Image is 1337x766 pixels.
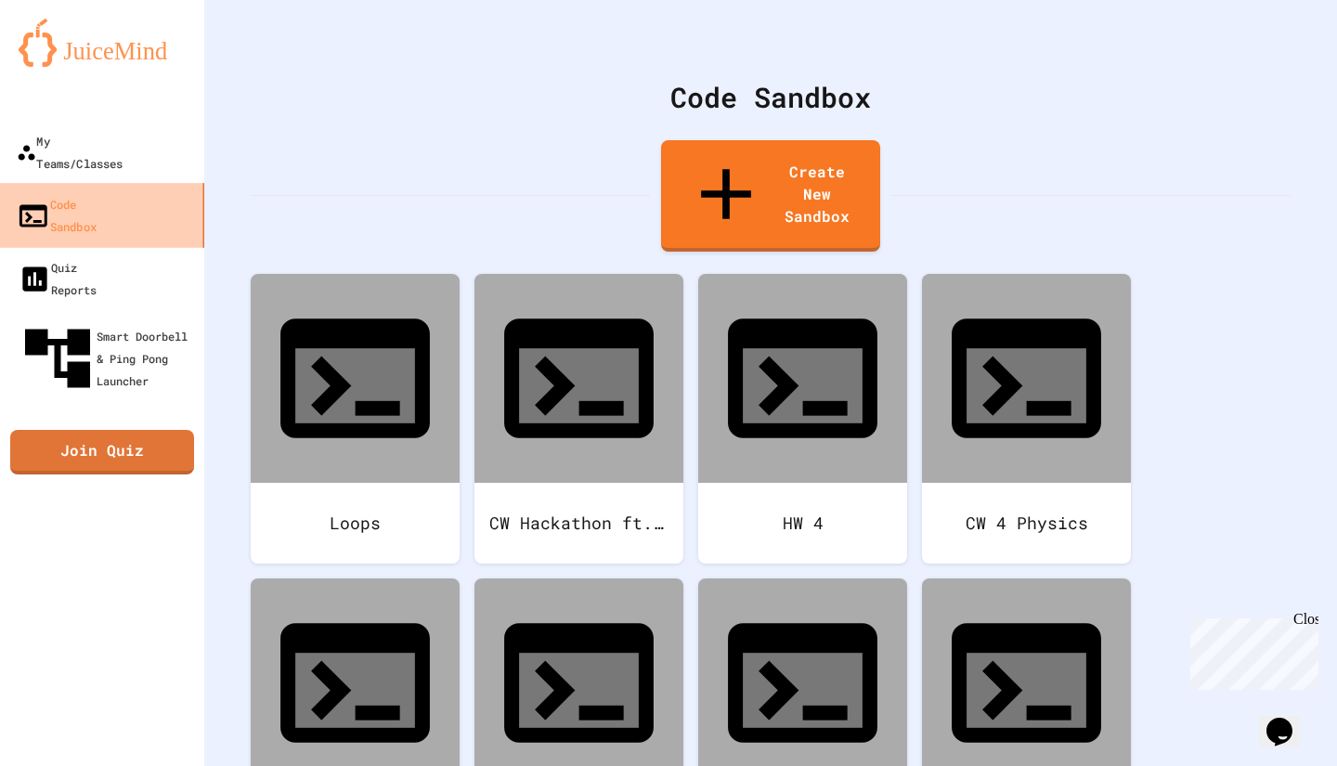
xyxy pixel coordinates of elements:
[251,274,460,564] a: Loops
[922,483,1131,564] div: CW 4 Physics
[251,483,460,564] div: Loops
[17,129,123,175] div: My Teams/Classes
[474,274,683,564] a: CW Hackathon ft. Lily wrong project
[7,7,128,118] div: Chat with us now!Close
[474,483,683,564] div: CW Hackathon ft. Lily wrong project
[10,430,194,474] a: Join Quiz
[19,19,186,67] img: logo-orange.svg
[19,256,97,301] div: Quiz Reports
[698,274,907,564] a: HW 4
[922,274,1131,564] a: CW 4 Physics
[19,319,197,397] div: Smart Doorbell & Ping Pong Launcher
[1259,692,1318,747] iframe: chat widget
[698,483,907,564] div: HW 4
[661,140,880,252] a: Create New Sandbox
[251,76,1291,118] div: Code Sandbox
[1183,611,1318,690] iframe: chat widget
[17,192,97,238] div: Code Sandbox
